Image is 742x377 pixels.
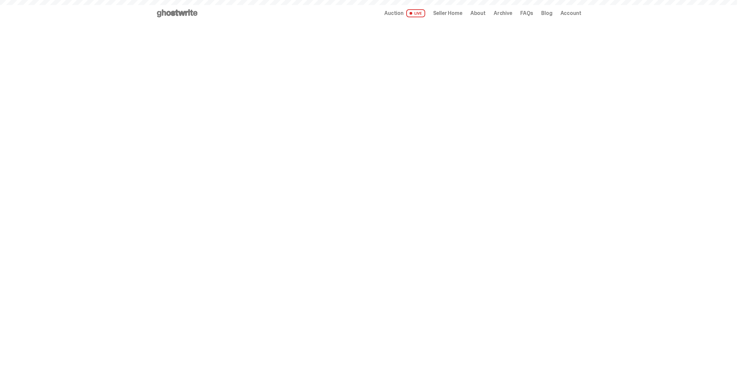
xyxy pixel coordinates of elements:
a: Seller Home [433,11,462,16]
a: Blog [541,11,552,16]
a: Auction LIVE [384,9,425,17]
a: Archive [494,11,512,16]
a: Account [560,11,581,16]
span: LIVE [406,9,425,17]
a: FAQs [520,11,533,16]
span: Auction [384,11,404,16]
a: About [470,11,486,16]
